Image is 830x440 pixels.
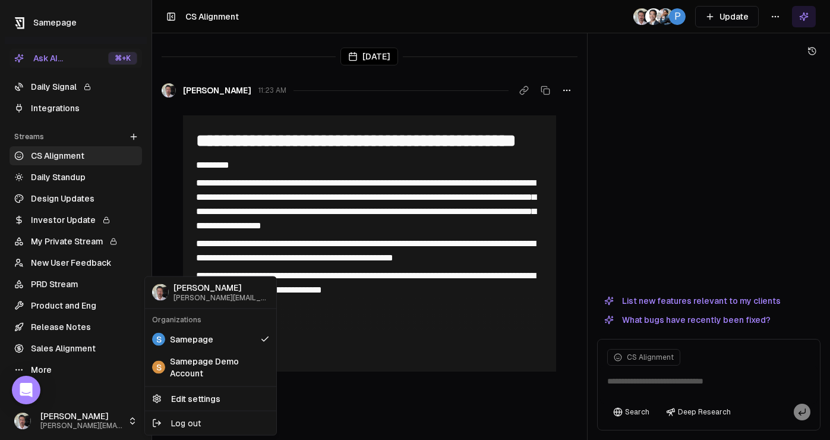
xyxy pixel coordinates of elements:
div: Organizations [147,311,274,328]
img: _image [152,284,169,301]
span: S [152,360,165,373]
span: [PERSON_NAME][EMAIL_ADDRESS] [173,293,269,302]
span: Samepage [170,333,213,345]
span: Samepage Demo Account [170,355,255,379]
span: S [152,332,165,345]
a: Edit settings [147,389,274,408]
span: [PERSON_NAME] [173,283,269,294]
div: Log out [147,413,274,432]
